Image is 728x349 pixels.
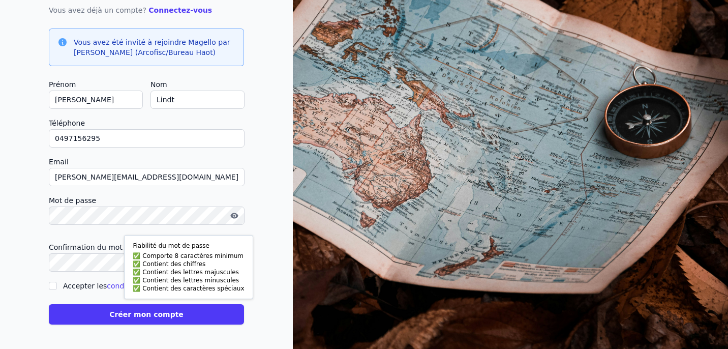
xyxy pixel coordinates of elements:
a: Connectez-vous [148,6,212,14]
label: Confirmation du mot de passe [49,241,244,253]
label: Accepter les [63,282,187,290]
p: Vous avez déjà un compte? [49,4,244,16]
label: Téléphone [49,117,244,129]
h3: Vous avez été invité à rejoindre Magello par [PERSON_NAME] (Arcofisc/Bureau Haot) [74,37,235,57]
li: Contient des caractères spéciaux [133,284,244,293]
li: Contient des lettres majuscules [133,268,244,276]
label: Nom [150,78,244,91]
li: Contient des chiffres [133,260,244,268]
li: Contient des lettres minuscules [133,276,244,284]
a: conditions d'utilisation [107,282,187,290]
label: Prénom [49,78,142,91]
p: Fiabilité du mot de passe [133,242,244,250]
button: Créer mon compte [49,304,244,325]
li: Comporte 8 caractères minimum [133,252,244,260]
label: Email [49,156,244,168]
label: Mot de passe [49,194,244,207]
